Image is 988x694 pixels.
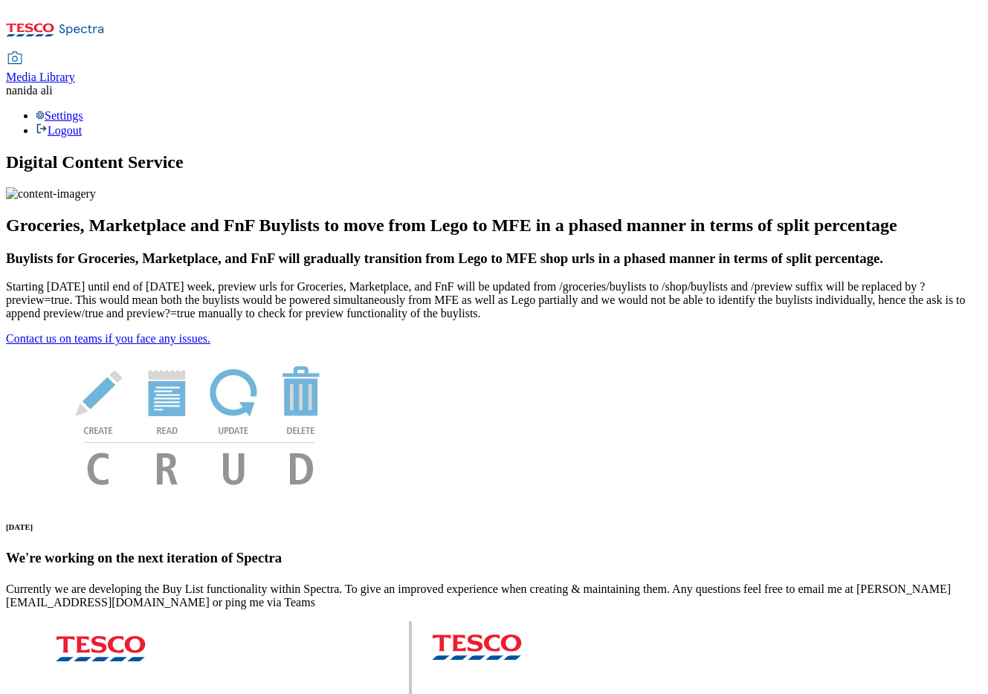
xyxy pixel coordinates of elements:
[6,346,393,501] img: News Image
[6,250,982,267] h3: Buylists for Groceries, Marketplace, and FnF will gradually transition from Lego to MFE shop urls...
[17,84,53,97] span: nida ali
[6,280,982,320] p: Starting [DATE] until end of [DATE] week, preview urls for Groceries, Marketplace, and FnF will b...
[6,187,96,201] img: content-imagery
[6,332,210,345] a: Contact us on teams if you face any issues.
[6,53,75,84] a: Media Library
[6,522,982,531] h6: [DATE]
[6,583,982,609] p: Currently we are developing the Buy List functionality within Spectra. To give an improved experi...
[36,109,83,122] a: Settings
[6,71,75,83] span: Media Library
[6,84,17,97] span: na
[36,124,82,137] a: Logout
[6,215,982,236] h2: Groceries, Marketplace and FnF Buylists to move from Lego to MFE in a phased manner in terms of s...
[6,550,982,566] h3: We're working on the next iteration of Spectra
[6,152,982,172] h1: Digital Content Service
